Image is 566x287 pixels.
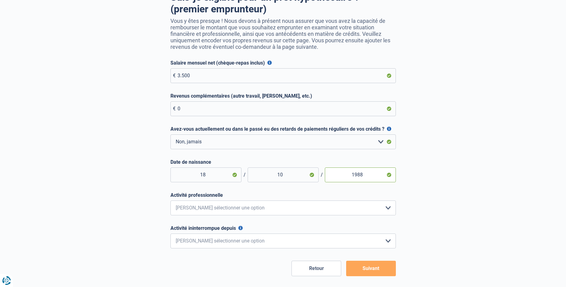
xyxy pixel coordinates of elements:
label: Date de naissance [170,159,396,165]
label: Avez-vous actuellement ou dans le passé eu des retards de paiements réguliers de vos crédits ? [170,126,396,132]
span: € [173,73,176,78]
button: Salaire mensuel net (chèque-repas inclus) [267,61,272,65]
input: Année (AAAA) [325,167,396,182]
span: € [173,106,176,112]
label: Activité professionnelle [170,192,396,198]
input: Mois (MM) [248,167,319,182]
span: / [319,172,325,178]
label: Revenus complémentaires (autre travail, [PERSON_NAME], etc.) [170,93,396,99]
p: Vous y êtes presque ! Nous devons à présent nous assurer que vous avez la capacité de rembourser ... [170,18,396,50]
input: Jour (JJ) [170,167,241,182]
label: Salaire mensuel net (chèque-repas inclus) [170,60,396,66]
button: Activité ininterrompue depuis [238,226,243,230]
label: Activité ininterrompue depuis [170,225,396,231]
button: Suivant [346,261,396,276]
span: / [241,172,248,178]
button: Avez-vous actuellement ou dans le passé eu des retards de paiements réguliers de vos crédits ? [387,127,391,131]
button: Retour [291,261,341,276]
